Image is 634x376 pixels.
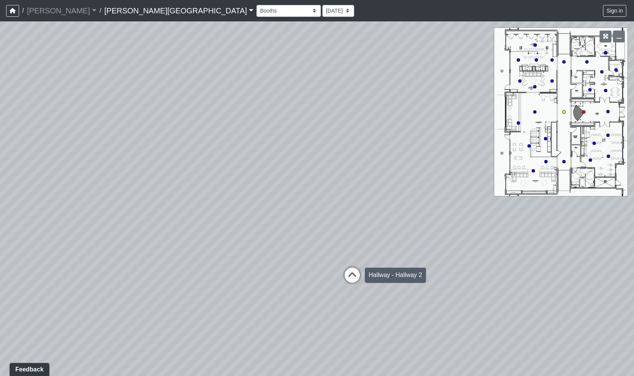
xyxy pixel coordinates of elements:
a: [PERSON_NAME][GEOGRAPHIC_DATA] [104,3,253,18]
button: Sign in [603,5,626,17]
span: / [96,3,104,18]
iframe: Ybug feedback widget [6,361,51,376]
div: Hallway - Hallway 2 [365,267,426,283]
a: [PERSON_NAME] [27,3,96,18]
span: / [19,3,27,18]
